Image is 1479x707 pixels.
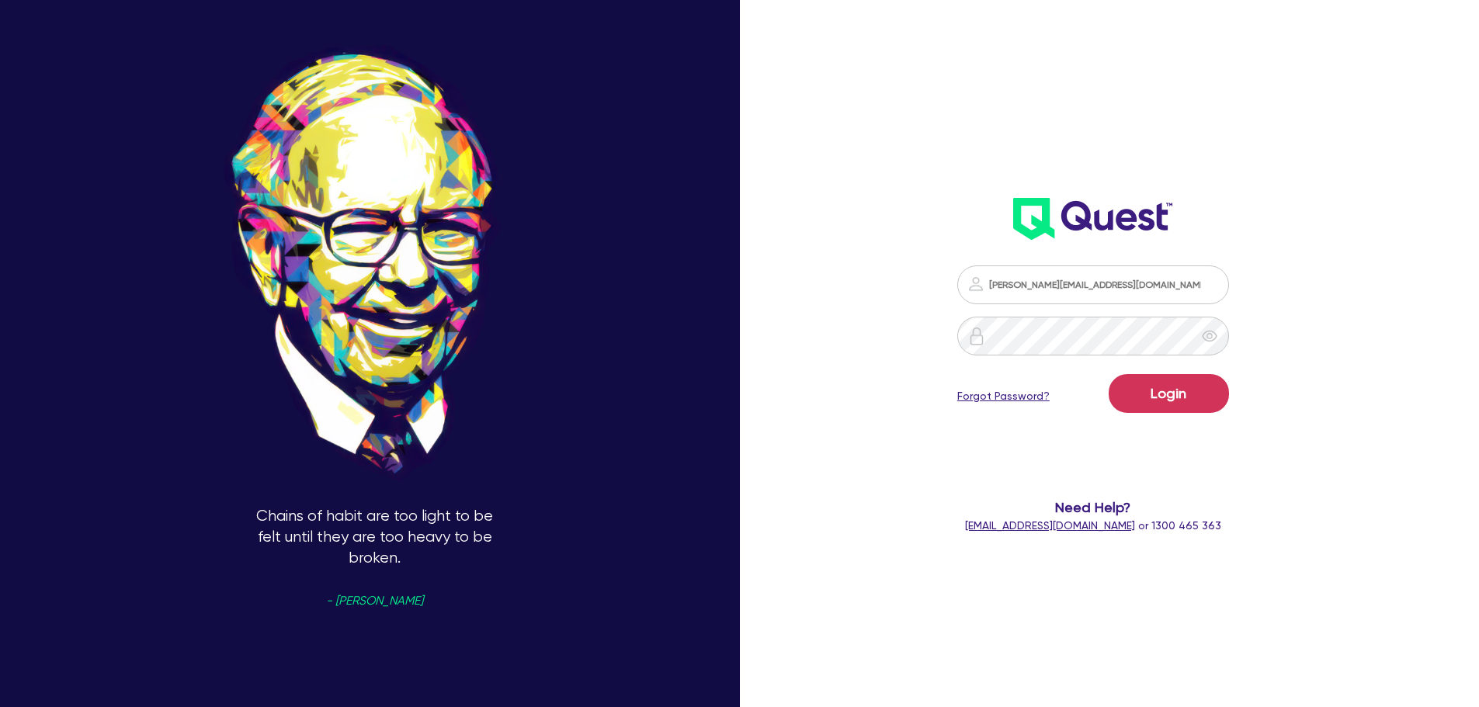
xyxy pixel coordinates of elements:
a: [EMAIL_ADDRESS][DOMAIN_NAME] [965,519,1135,532]
span: Need Help? [895,497,1292,518]
input: Email address [957,265,1229,304]
span: or 1300 465 363 [965,519,1221,532]
span: - [PERSON_NAME] [326,595,423,607]
a: Forgot Password? [957,388,1050,404]
img: wH2k97JdezQIQAAAABJRU5ErkJggg== [1013,198,1172,240]
span: eye [1202,328,1217,344]
button: Login [1109,374,1229,413]
img: icon-password [967,327,986,345]
img: icon-password [967,275,985,293]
